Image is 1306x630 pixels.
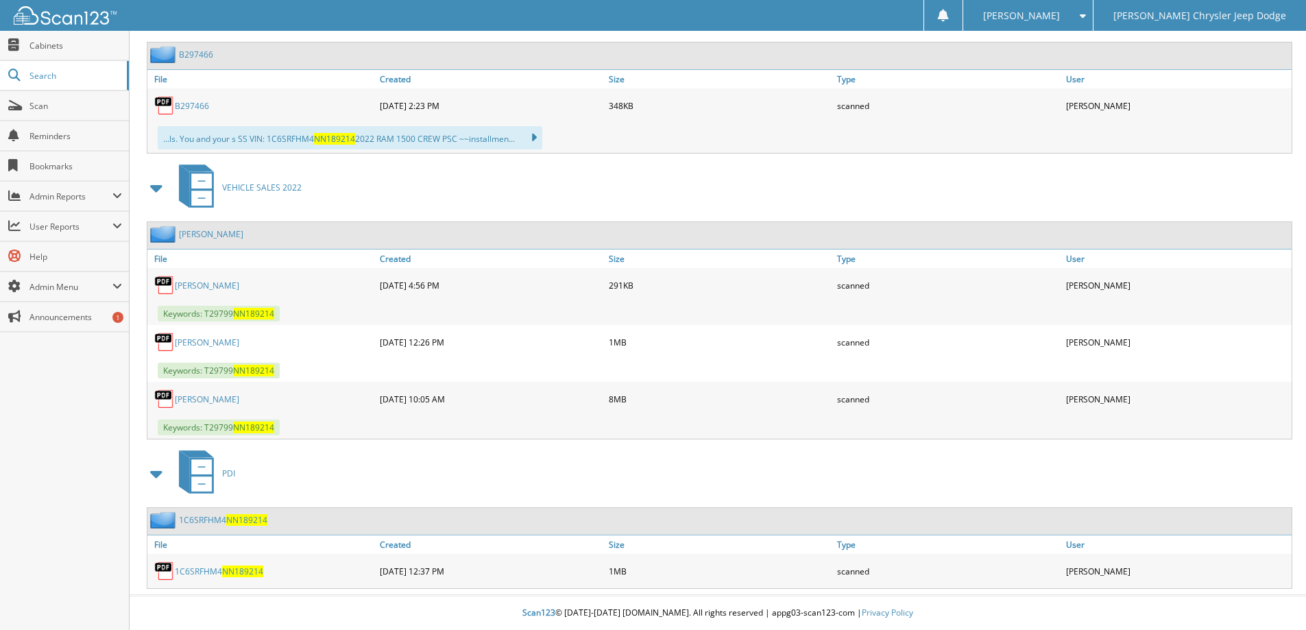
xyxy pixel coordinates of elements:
img: folder2.png [150,46,179,63]
span: Keywords: T29799 [158,363,280,378]
span: Reminders [29,130,122,142]
a: Privacy Policy [862,607,913,618]
a: User [1063,250,1292,268]
span: Search [29,70,120,82]
a: Type [834,250,1063,268]
div: [DATE] 12:26 PM [376,328,605,356]
a: Size [605,535,834,554]
span: Bookmarks [29,160,122,172]
div: scanned [834,328,1063,356]
div: [PERSON_NAME] [1063,385,1292,413]
a: 1C6SRFHM4NN189214 [179,514,267,526]
div: 8MB [605,385,834,413]
a: User [1063,535,1292,554]
a: 1C6SRFHM4NN189214 [175,566,263,577]
span: Admin Reports [29,191,112,202]
span: NN189214 [314,133,355,145]
span: Help [29,251,122,263]
div: [PERSON_NAME] [1063,271,1292,299]
a: Type [834,70,1063,88]
span: NN189214 [233,365,274,376]
span: [PERSON_NAME] Chrysler Jeep Dodge [1113,12,1286,20]
span: NN189214 [226,514,267,526]
a: [PERSON_NAME] [175,280,239,291]
a: File [147,250,376,268]
div: [PERSON_NAME] [1063,328,1292,356]
img: PDF.png [154,95,175,116]
span: Keywords: T29799 [158,306,280,322]
a: User [1063,70,1292,88]
span: Scan [29,100,122,112]
a: Size [605,250,834,268]
a: [PERSON_NAME] [175,337,239,348]
span: Cabinets [29,40,122,51]
a: B297466 [179,49,213,60]
img: PDF.png [154,561,175,581]
a: Created [376,70,605,88]
a: Created [376,250,605,268]
div: [DATE] 2:23 PM [376,92,605,119]
span: NN189214 [222,566,263,577]
div: 1MB [605,328,834,356]
div: 1 [112,312,123,323]
img: PDF.png [154,389,175,409]
a: File [147,535,376,554]
div: © [DATE]-[DATE] [DOMAIN_NAME]. All rights reserved | appg03-scan123-com | [130,596,1306,630]
div: [DATE] 12:37 PM [376,557,605,585]
div: 348KB [605,92,834,119]
div: scanned [834,385,1063,413]
div: scanned [834,92,1063,119]
div: scanned [834,271,1063,299]
a: VEHICLE SALES 2022 [171,160,302,215]
div: [DATE] 4:56 PM [376,271,605,299]
div: [PERSON_NAME] [1063,92,1292,119]
img: scan123-logo-white.svg [14,6,117,25]
span: Keywords: T29799 [158,420,280,435]
img: PDF.png [154,332,175,352]
span: User Reports [29,221,112,232]
div: 291KB [605,271,834,299]
img: folder2.png [150,226,179,243]
span: Admin Menu [29,281,112,293]
a: Type [834,535,1063,554]
iframe: Chat Widget [1237,564,1306,630]
img: PDF.png [154,275,175,295]
span: Scan123 [522,607,555,618]
span: PDI [222,468,235,479]
a: PDI [171,446,235,500]
a: Size [605,70,834,88]
div: 1MB [605,557,834,585]
a: [PERSON_NAME] [175,393,239,405]
span: [PERSON_NAME] [983,12,1060,20]
span: VEHICLE SALES 2022 [222,182,302,193]
a: Created [376,535,605,554]
div: [DATE] 10:05 AM [376,385,605,413]
div: scanned [834,557,1063,585]
span: NN189214 [233,422,274,433]
a: B297466 [175,100,209,112]
span: NN189214 [233,308,274,319]
div: ...ls. You and your s SS VIN: 1C6SRFHM4 2022 RAM 1500 CREW PSC ~~installmen... [158,126,542,149]
span: Announcements [29,311,122,323]
a: File [147,70,376,88]
a: [PERSON_NAME] [179,228,243,240]
img: folder2.png [150,511,179,529]
div: [PERSON_NAME] [1063,557,1292,585]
